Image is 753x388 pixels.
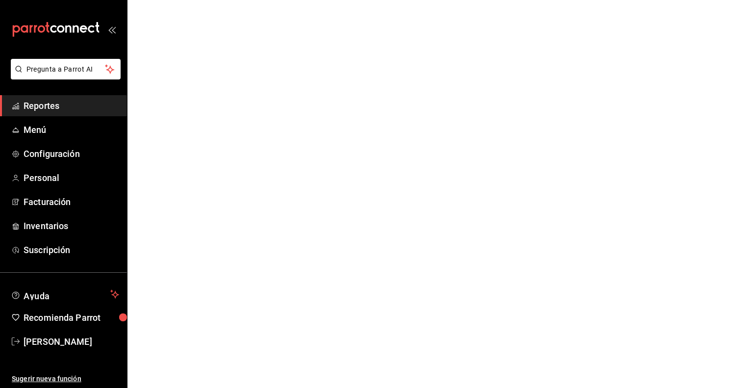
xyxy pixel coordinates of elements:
span: Pregunta a Parrot AI [26,64,105,75]
span: Suscripción [24,243,119,257]
span: Facturación [24,195,119,208]
button: open_drawer_menu [108,26,116,33]
span: Personal [24,171,119,184]
span: Reportes [24,99,119,112]
button: Pregunta a Parrot AI [11,59,121,79]
span: Sugerir nueva función [12,374,119,384]
span: Menú [24,123,119,136]
span: Ayuda [24,288,106,300]
a: Pregunta a Parrot AI [7,71,121,81]
span: Configuración [24,147,119,160]
span: Inventarios [24,219,119,233]
span: [PERSON_NAME] [24,335,119,348]
span: Recomienda Parrot [24,311,119,324]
